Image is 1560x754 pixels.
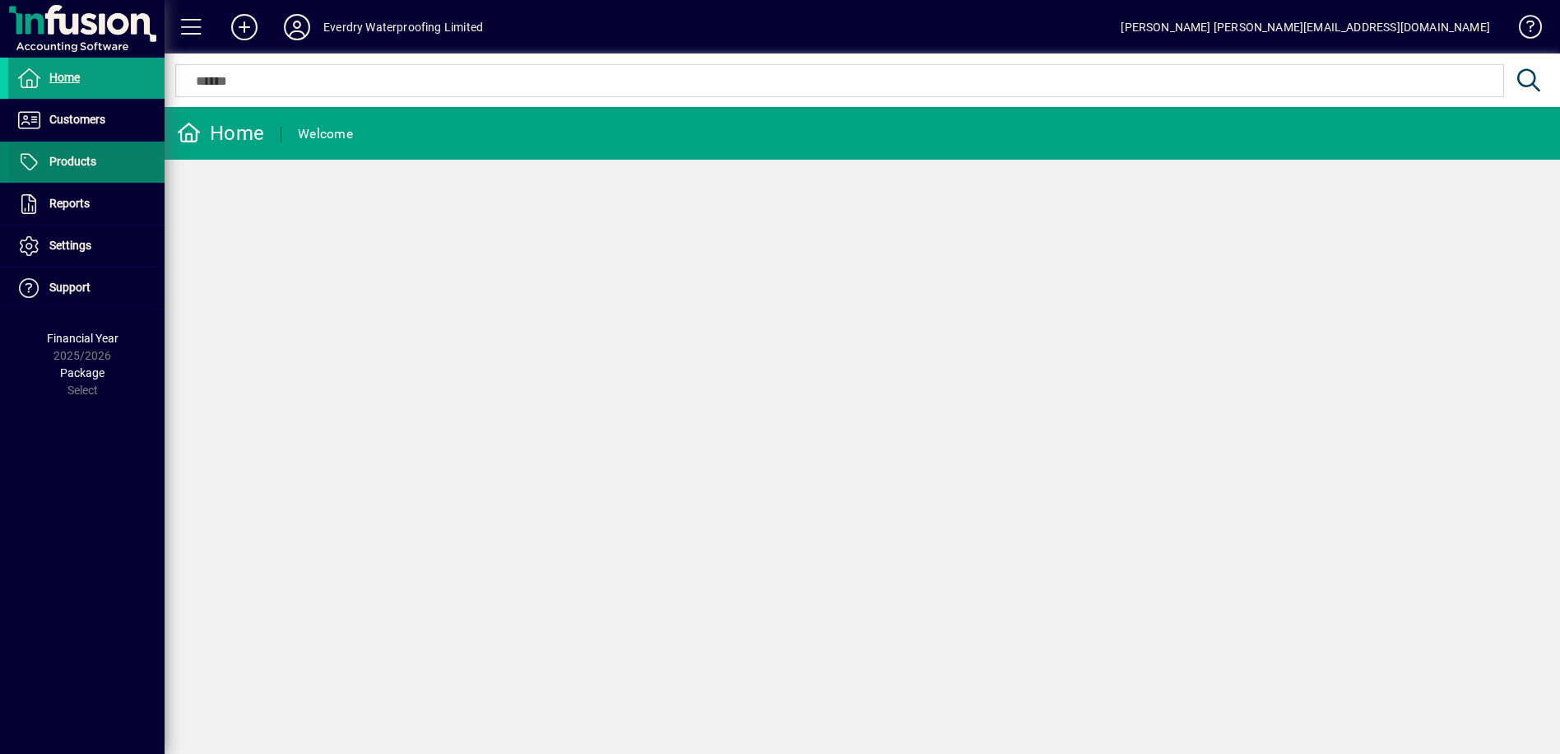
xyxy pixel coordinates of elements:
a: Knowledge Base [1507,3,1539,57]
span: Products [49,155,96,168]
button: Add [218,12,271,42]
span: Customers [49,113,105,126]
div: Welcome [298,121,353,147]
div: Home [177,120,264,147]
button: Profile [271,12,323,42]
span: Settings [49,239,91,252]
a: Products [8,142,165,183]
span: Support [49,281,91,294]
span: Financial Year [47,332,118,345]
a: Customers [8,100,165,141]
span: Home [49,71,80,84]
a: Reports [8,184,165,225]
span: Package [60,366,104,379]
span: Reports [49,197,90,210]
a: Support [8,268,165,309]
a: Settings [8,226,165,267]
div: Everdry Waterproofing Limited [323,14,483,40]
div: [PERSON_NAME] [PERSON_NAME][EMAIL_ADDRESS][DOMAIN_NAME] [1121,14,1490,40]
